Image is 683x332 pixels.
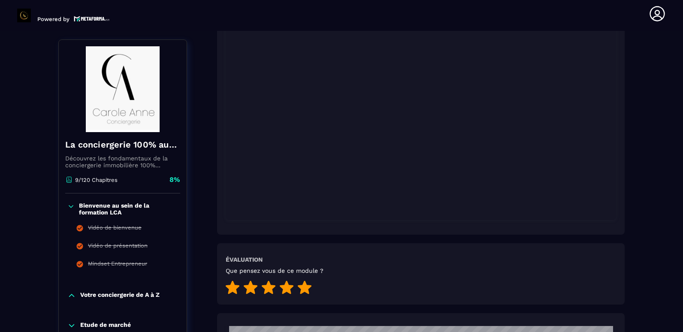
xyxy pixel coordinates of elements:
[65,139,180,151] h4: La conciergerie 100% automatisée
[88,260,147,270] div: Mindset Entrepreneur
[37,16,70,22] p: Powered by
[80,321,131,330] p: Etude de marché
[65,46,180,132] img: banner
[226,256,263,263] h6: Évaluation
[80,291,160,300] p: Votre conciergerie de A à Z
[88,242,148,252] div: Vidéo de présentation
[65,155,180,169] p: Découvrez les fondamentaux de la conciergerie immobilière 100% automatisée. Cette formation est c...
[79,202,178,216] p: Bienvenue au sein de la formation LCA
[88,224,142,234] div: Vidéo de bienvenue
[226,267,323,274] h5: Que pensez vous de ce module ?
[75,177,118,183] p: 9/120 Chapitres
[17,9,31,22] img: logo-branding
[169,175,180,184] p: 8%
[74,15,110,22] img: logo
